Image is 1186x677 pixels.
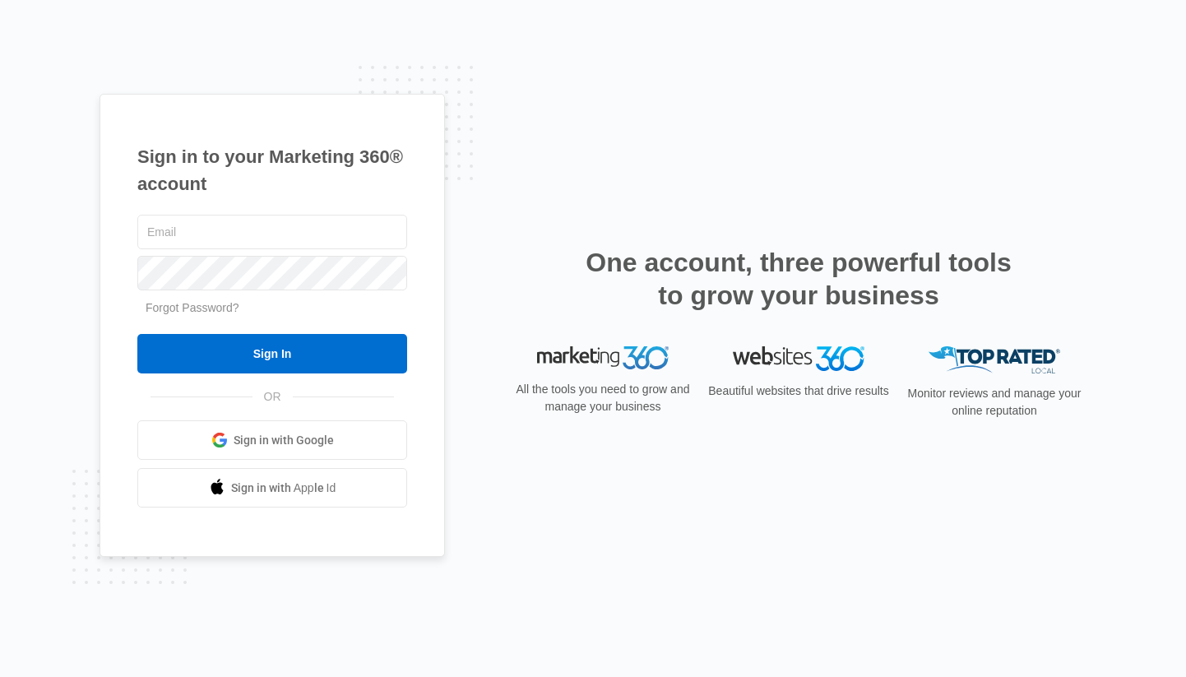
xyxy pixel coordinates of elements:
[146,301,239,314] a: Forgot Password?
[137,420,407,460] a: Sign in with Google
[537,346,669,369] img: Marketing 360
[581,246,1017,312] h2: One account, three powerful tools to grow your business
[733,346,864,370] img: Websites 360
[511,381,695,415] p: All the tools you need to grow and manage your business
[234,432,334,449] span: Sign in with Google
[137,215,407,249] input: Email
[137,334,407,373] input: Sign In
[231,480,336,497] span: Sign in with Apple Id
[252,388,293,406] span: OR
[137,468,407,508] a: Sign in with Apple Id
[137,143,407,197] h1: Sign in to your Marketing 360® account
[707,383,891,400] p: Beautiful websites that drive results
[929,346,1060,373] img: Top Rated Local
[902,385,1086,420] p: Monitor reviews and manage your online reputation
